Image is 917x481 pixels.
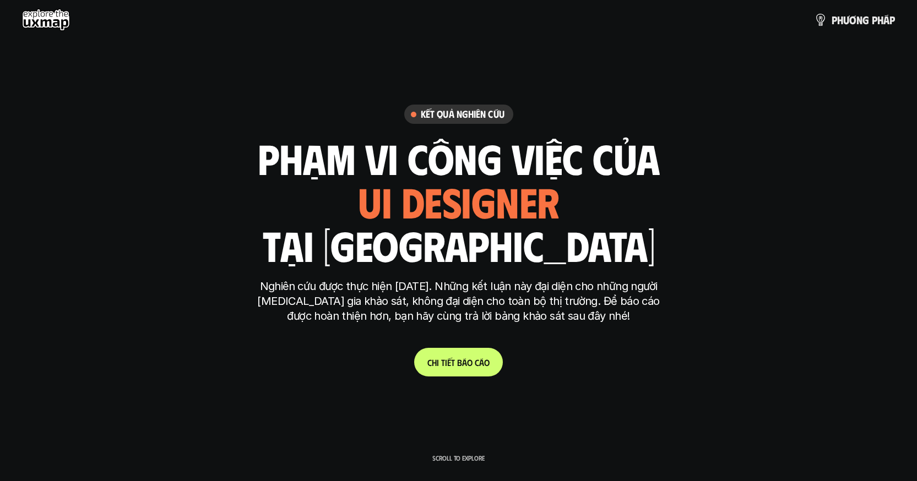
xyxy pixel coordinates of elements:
[414,348,503,376] a: Chitiếtbáocáo
[479,357,484,368] span: á
[843,14,849,26] span: ư
[877,14,883,26] span: h
[475,357,479,368] span: c
[814,9,895,31] a: phươngpháp
[837,14,843,26] span: h
[445,357,447,368] span: i
[462,357,467,368] span: á
[451,357,455,368] span: t
[252,279,665,324] p: Nghiên cứu được thực hiện [DATE]. Những kết luận này đại diện cho những người [MEDICAL_DATA] gia ...
[889,14,895,26] span: p
[849,14,856,26] span: ơ
[427,357,432,368] span: C
[484,357,490,368] span: o
[432,357,437,368] span: h
[441,357,445,368] span: t
[832,14,837,26] span: p
[467,357,473,368] span: o
[856,14,862,26] span: n
[432,454,485,462] p: Scroll to explore
[421,108,504,121] h6: Kết quả nghiên cứu
[262,222,655,268] h1: tại [GEOGRAPHIC_DATA]
[258,135,660,181] h1: phạm vi công việc của
[437,357,439,368] span: i
[883,14,889,26] span: á
[447,357,451,368] span: ế
[862,14,869,26] span: g
[457,357,462,368] span: b
[872,14,877,26] span: p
